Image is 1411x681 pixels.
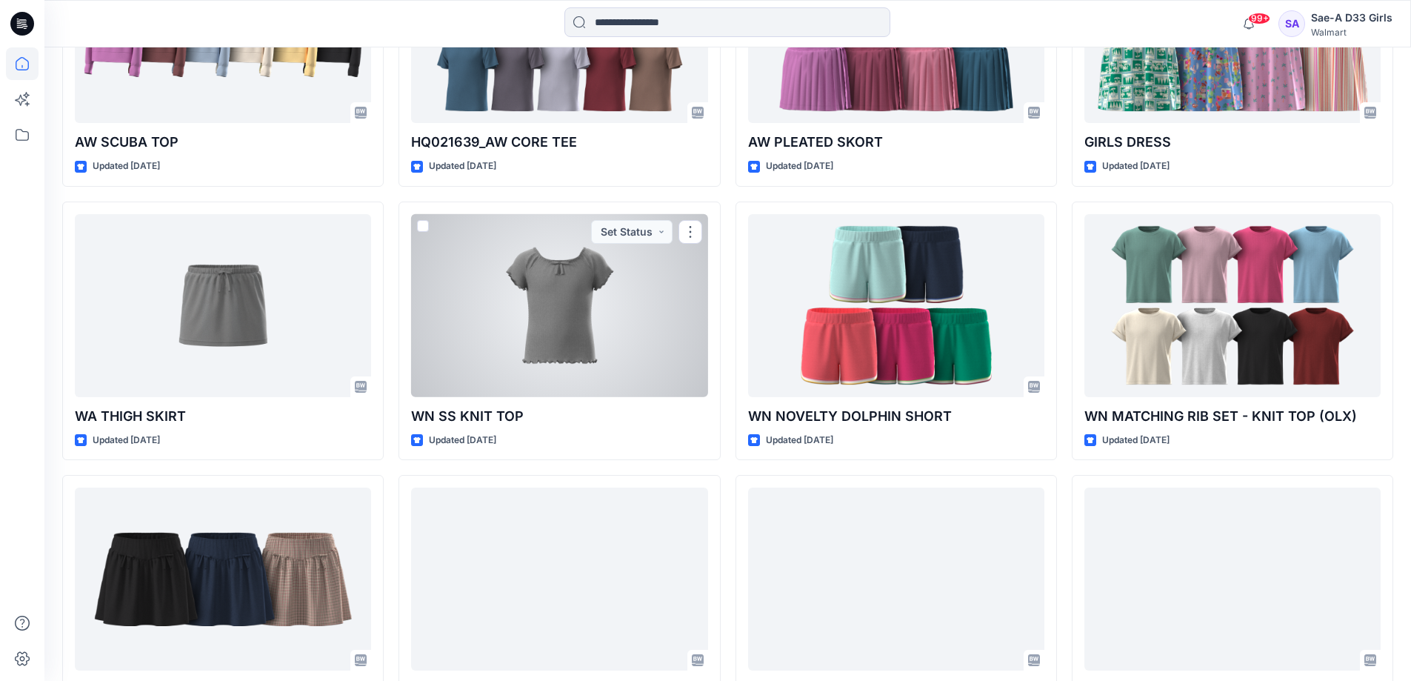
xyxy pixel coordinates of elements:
a: WN WARM DOOR TOP2 [748,488,1044,671]
p: AW SCUBA TOP [75,132,371,153]
a: AW WRAP ROMPER [411,488,707,671]
p: Updated [DATE] [93,433,160,448]
p: Updated [DATE] [93,159,160,174]
p: WN SS KNIT TOP [411,406,707,427]
p: GIRLS DRESS [1084,132,1381,153]
p: WN NOVELTY DOLPHIN SHORT [748,406,1044,427]
p: Updated [DATE] [1102,433,1170,448]
a: WN SS SOLID KNIT DRESS [1084,488,1381,671]
p: AW PLEATED SKORT [748,132,1044,153]
p: Updated [DATE] [1102,159,1170,174]
a: WN NOVELTY DOLPHIN SHORT [748,214,1044,397]
a: WA THIGH SKIRT [75,214,371,397]
a: WN TR SKIRT [75,488,371,671]
span: 99+ [1248,13,1270,24]
p: WA THIGH SKIRT [75,406,371,427]
div: Walmart [1311,27,1392,38]
p: Updated [DATE] [429,159,496,174]
p: Updated [DATE] [766,433,833,448]
p: HQ021639_AW CORE TEE [411,132,707,153]
a: WN SS KNIT TOP [411,214,707,397]
a: WN MATCHING RIB SET - KNIT TOP (OLX) [1084,214,1381,397]
p: Updated [DATE] [766,159,833,174]
div: SA [1278,10,1305,37]
p: Updated [DATE] [429,433,496,448]
p: WN MATCHING RIB SET - KNIT TOP (OLX) [1084,406,1381,427]
div: Sae-A D33 Girls [1311,9,1392,27]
